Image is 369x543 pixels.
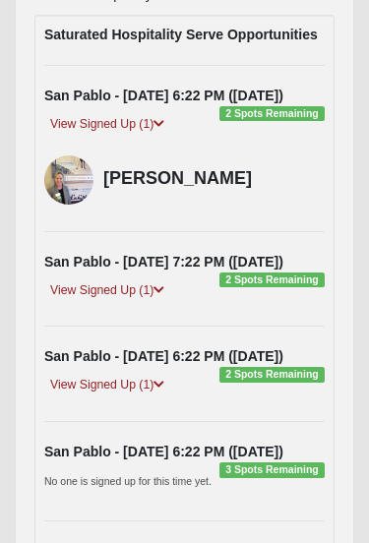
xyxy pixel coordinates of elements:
strong: San Pablo - [DATE] 6:22 PM ([DATE]) [44,88,283,103]
strong: San Pablo - [DATE] 6:22 PM ([DATE]) [44,348,283,364]
strong: San Pablo - [DATE] 7:22 PM ([DATE]) [44,254,283,270]
span: 2 Spots Remaining [219,272,325,288]
a: View Signed Up (1) [44,114,170,135]
span: 2 Spots Remaining [219,106,325,122]
span: 2 Spots Remaining [219,367,325,383]
strong: San Pablo - [DATE] 6:22 PM ([DATE]) [44,444,283,459]
small: No one is signed up for this time yet. [44,475,212,487]
a: View Signed Up (1) [44,375,170,395]
span: 3 Spots Remaining [219,462,325,478]
strong: Saturated Hospitality Serve Opportunities [44,27,318,42]
img: Minna Strickland [44,155,93,205]
a: View Signed Up (1) [44,280,170,301]
h4: [PERSON_NAME] [103,168,325,190]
